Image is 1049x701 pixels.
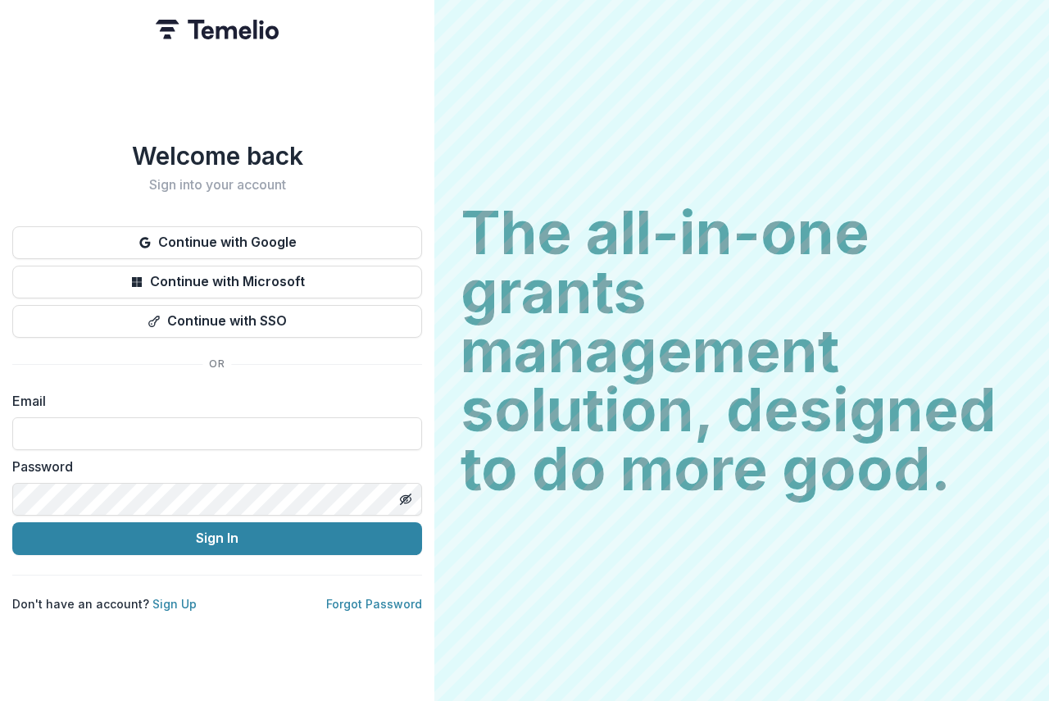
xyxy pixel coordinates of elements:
[326,597,422,611] a: Forgot Password
[152,597,197,611] a: Sign Up
[12,391,412,411] label: Email
[12,141,422,171] h1: Welcome back
[12,266,422,298] button: Continue with Microsoft
[12,457,412,476] label: Password
[12,305,422,338] button: Continue with SSO
[12,522,422,555] button: Sign In
[12,595,197,612] p: Don't have an account?
[12,177,422,193] h2: Sign into your account
[156,20,279,39] img: Temelio
[393,486,419,512] button: Toggle password visibility
[12,226,422,259] button: Continue with Google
